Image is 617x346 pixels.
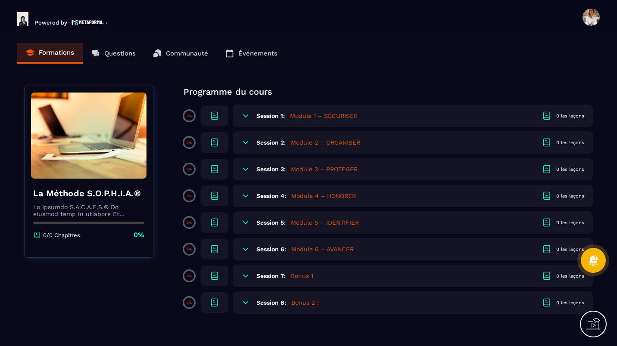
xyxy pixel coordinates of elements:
[291,272,313,280] h5: Bonus 1
[291,218,359,227] h5: Module 5 – IDENTIFIER
[556,246,584,253] div: 0 les leçons
[290,111,358,120] h5: Module 1 – SÉCURISER
[556,219,584,226] div: 0 les leçons
[184,86,593,98] p: Programme du cours
[187,247,192,251] p: 0%
[187,274,192,278] p: 0%
[556,193,584,199] div: 0 les leçons
[35,19,67,26] p: Powered by
[187,221,192,225] p: 0%
[291,138,360,147] h5: Module 2 – ORGANISER
[256,272,286,279] h6: Session 7:
[187,301,192,305] p: 0%
[187,167,192,171] p: 0%
[17,12,28,26] img: logo-branding
[291,245,354,253] h5: Module 6 – AVANCER
[72,19,108,26] img: logo
[256,219,286,226] h6: Session 5:
[556,300,584,306] div: 0 les leçons
[256,246,286,253] h6: Session 6:
[556,166,584,173] div: 0 les leçons
[556,139,584,146] div: 0 les leçons
[291,298,319,307] h5: Bonus 2 !
[33,187,144,199] h4: La Méthode S.O.P.H.I.A.®
[31,93,146,179] img: banner
[256,299,286,306] h6: Session 8:
[256,166,286,173] h6: Session 3:
[187,194,192,198] p: 0%
[256,112,285,119] h6: Session 1:
[256,139,286,146] h6: Session 2:
[187,114,192,118] p: 0%
[33,204,144,217] p: Lo Ipsumdo S.A.C.A.E.S.® Do eiusmod temp in utlabore Et doloremagnaali enimadmin, veniam qu nostr...
[291,192,356,200] h5: Module 4 – HONORER
[187,141,192,145] p: 0%
[43,232,80,238] p: 0/0 Chapitres
[556,113,584,119] div: 0 les leçons
[134,230,144,240] p: 0%
[291,165,358,173] h5: Module 3 – PROTÉGER
[556,273,584,279] div: 0 les leçons
[256,192,286,199] h6: Session 4:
